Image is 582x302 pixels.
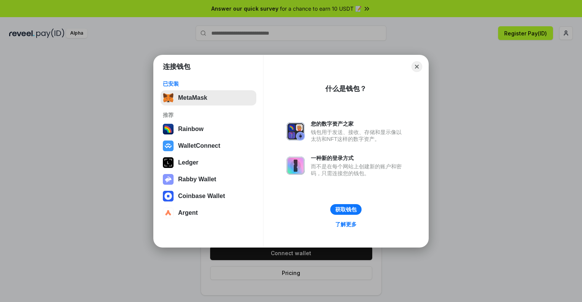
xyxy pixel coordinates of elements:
button: Rainbow [161,121,256,137]
div: Coinbase Wallet [178,193,225,200]
div: 已安装 [163,80,254,87]
div: MetaMask [178,94,207,101]
button: Ledger [161,155,256,170]
img: svg+xml,%3Csvg%20xmlns%3D%22http%3A%2F%2Fwww.w3.org%2F2000%2Fsvg%22%20fill%3D%22none%22%20viewBox... [286,157,305,175]
button: Rabby Wallet [161,172,256,187]
div: 钱包用于发送、接收、存储和显示像以太坊和NFT这样的数字资产。 [311,129,405,142]
a: 了解更多 [331,219,361,229]
div: 获取钱包 [335,206,357,213]
div: Ledger [178,159,198,166]
div: 而不是在每个网站上创建新的账户和密码，只需连接您的钱包。 [311,163,405,177]
div: 您的数字资产之家 [311,120,405,127]
div: 什么是钱包？ [325,84,367,93]
div: 一种新的登录方式 [311,155,405,161]
img: svg+xml,%3Csvg%20fill%3D%22none%22%20height%3D%2233%22%20viewBox%3D%220%200%2035%2033%22%20width%... [163,93,174,103]
img: svg+xml,%3Csvg%20width%3D%2228%22%20height%3D%2228%22%20viewBox%3D%220%200%2028%2028%22%20fill%3D... [163,208,174,218]
img: svg+xml,%3Csvg%20width%3D%2228%22%20height%3D%2228%22%20viewBox%3D%220%200%2028%2028%22%20fill%3D... [163,141,174,151]
div: Rabby Wallet [178,176,216,183]
h1: 连接钱包 [163,62,190,71]
button: MetaMask [161,90,256,105]
button: Close [412,61,422,72]
div: Rainbow [178,126,204,133]
button: Coinbase Wallet [161,189,256,204]
img: svg+xml,%3Csvg%20width%3D%22120%22%20height%3D%22120%22%20viewBox%3D%220%200%20120%20120%22%20fil... [163,124,174,134]
img: svg+xml,%3Csvg%20xmlns%3D%22http%3A%2F%2Fwww.w3.org%2F2000%2Fsvg%22%20fill%3D%22none%22%20viewBox... [163,174,174,185]
div: 了解更多 [335,221,357,228]
img: svg+xml,%3Csvg%20xmlns%3D%22http%3A%2F%2Fwww.w3.org%2F2000%2Fsvg%22%20fill%3D%22none%22%20viewBox... [286,122,305,141]
div: 推荐 [163,112,254,118]
button: 获取钱包 [330,204,362,215]
img: svg+xml,%3Csvg%20xmlns%3D%22http%3A%2F%2Fwww.w3.org%2F2000%2Fsvg%22%20width%3D%2228%22%20height%3... [163,157,174,168]
button: WalletConnect [161,138,256,153]
div: Argent [178,209,198,216]
div: WalletConnect [178,142,220,149]
img: svg+xml,%3Csvg%20width%3D%2228%22%20height%3D%2228%22%20viewBox%3D%220%200%2028%2028%22%20fill%3D... [163,191,174,201]
button: Argent [161,205,256,221]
